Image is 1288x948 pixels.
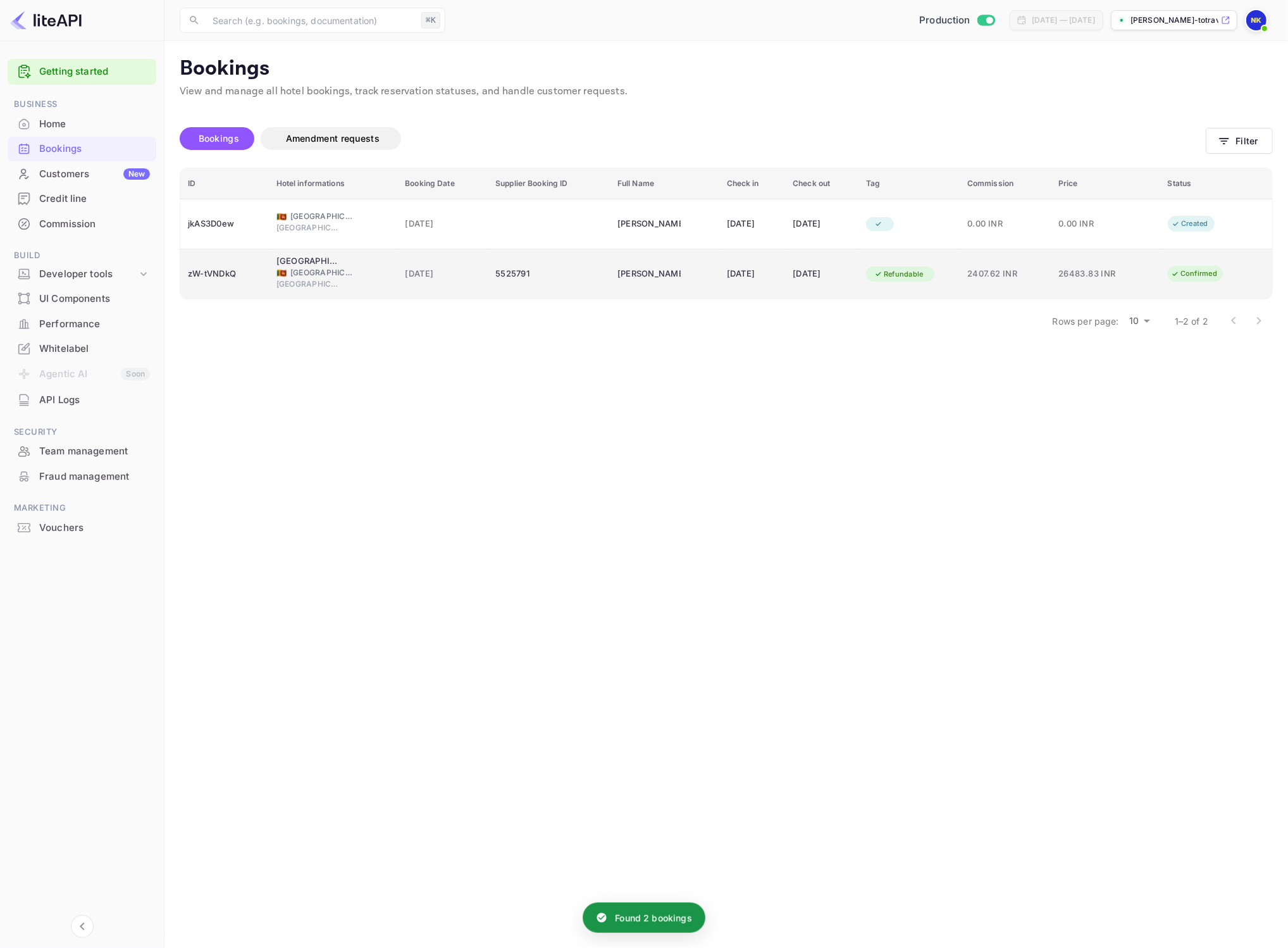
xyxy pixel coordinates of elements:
[960,168,1051,199] th: Commission
[39,393,150,408] div: API Logs
[1206,128,1273,154] button: Filter
[276,222,340,234] span: [GEOGRAPHIC_DATA]
[858,168,960,199] th: Tag
[1051,168,1160,199] th: Price
[71,915,94,938] button: Collapse navigation
[405,267,480,281] span: [DATE]
[8,516,156,539] a: Vouchers
[39,192,150,206] div: Credit line
[8,137,156,160] a: Bookings
[8,312,156,337] div: Performance
[1175,315,1208,328] p: 1–2 of 2
[39,444,150,459] div: Team management
[276,269,287,277] span: Sri Lanka
[421,12,440,28] div: ⌘K
[1053,315,1119,328] p: Rows per page:
[866,266,932,282] div: Refundable
[785,168,858,199] th: Check out
[793,264,851,284] div: [DATE]
[8,212,156,237] div: Commission
[39,267,137,282] div: Developer tools
[488,168,610,199] th: Supplier Booking ID
[793,214,851,234] div: [DATE]
[205,8,416,33] input: Search (e.g. bookings, documentation)
[1130,15,1218,26] p: [PERSON_NAME]-totrave...
[8,162,156,185] a: CustomersNew
[1124,312,1155,330] div: 10
[8,388,156,413] div: API Logs
[610,168,719,199] th: Full Name
[39,470,150,484] div: Fraud management
[397,168,488,199] th: Booking Date
[180,168,1272,299] table: booking table
[8,162,156,187] div: CustomersNew
[8,97,156,111] span: Business
[123,168,150,180] div: New
[39,167,150,182] div: Customers
[919,13,970,28] span: Production
[617,214,681,234] div: Julian Nadar
[8,112,156,135] a: Home
[8,312,156,335] a: Performance
[8,425,156,439] span: Security
[286,133,380,144] span: Amendment requests
[405,217,480,231] span: [DATE]
[617,264,681,284] div: Julian Nadar
[8,287,156,311] div: UI Components
[39,217,150,232] div: Commission
[8,112,156,137] div: Home
[39,292,150,306] div: UI Components
[8,137,156,161] div: Bookings
[967,267,1043,281] span: 2407.62 INR
[276,213,287,221] span: Sri Lanka
[8,187,156,210] a: Credit line
[180,56,1273,82] p: Bookings
[39,342,150,356] div: Whitelabel
[269,168,398,199] th: Hotel informations
[8,59,156,85] div: Getting started
[180,168,269,199] th: ID
[8,263,156,285] div: Developer tools
[1058,217,1122,231] span: 0.00 INR
[1032,15,1095,26] div: [DATE] — [DATE]
[10,10,82,30] img: LiteAPI logo
[39,142,150,156] div: Bookings
[8,337,156,361] div: Whitelabel
[8,501,156,515] span: Marketing
[914,13,1000,28] div: Switch to Sandbox mode
[39,65,150,79] a: Getting started
[180,127,1206,150] div: account-settings tabs
[1058,267,1122,281] span: 26483.83 INR
[188,264,261,284] div: zW-tVNDkQ
[276,278,340,290] span: [GEOGRAPHIC_DATA]
[1160,168,1272,199] th: Status
[8,287,156,310] a: UI Components
[8,516,156,540] div: Vouchers
[727,264,778,284] div: [DATE]
[290,211,354,222] span: [GEOGRAPHIC_DATA]
[8,249,156,263] span: Build
[188,214,261,234] div: jkAS3D0ew
[8,388,156,411] a: API Logs
[8,337,156,360] a: Whitelabel
[180,84,1273,99] p: View and manage all hotel bookings, track reservation statuses, and handle customer requests.
[39,521,150,535] div: Vouchers
[615,911,691,925] p: Found 2 bookings
[199,133,239,144] span: Bookings
[276,255,340,268] div: Granbell Hotel Colombo
[290,267,354,278] span: [GEOGRAPHIC_DATA]
[719,168,786,199] th: Check in
[495,264,602,284] div: 5525791
[39,317,150,332] div: Performance
[967,217,1043,231] span: 0.00 INR
[727,214,778,234] div: [DATE]
[39,117,150,132] div: Home
[1163,266,1225,282] div: Confirmed
[8,212,156,235] a: Commission
[8,439,156,463] a: Team management
[1163,216,1217,232] div: Created
[8,465,156,488] a: Fraud management
[8,187,156,211] div: Credit line
[1246,10,1266,30] img: Nikolas Kampas
[8,439,156,464] div: Team management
